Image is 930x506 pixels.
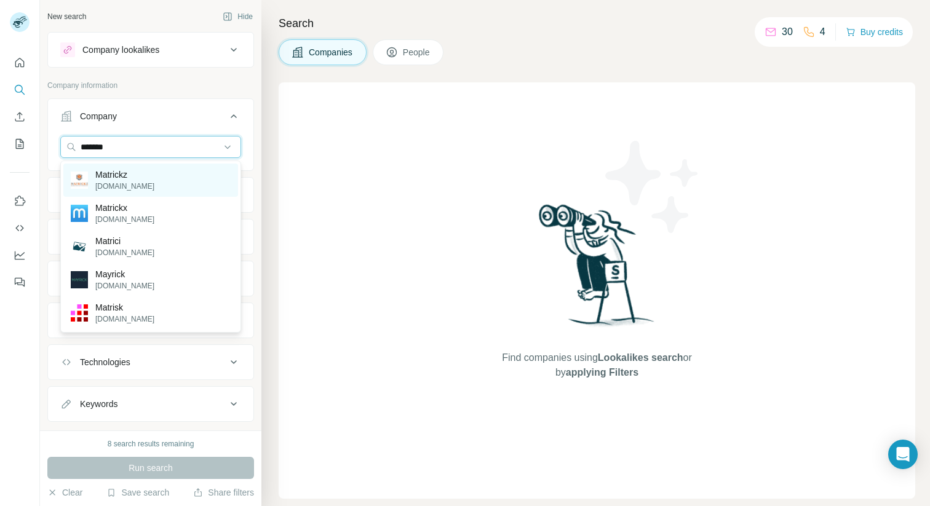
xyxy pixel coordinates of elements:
[820,25,825,39] p: 4
[71,172,88,189] img: Matrickz
[10,190,30,212] button: Use Surfe on LinkedIn
[403,46,431,58] span: People
[106,486,169,499] button: Save search
[48,306,253,335] button: Employees (size)
[95,268,154,280] p: Mayrick
[48,35,253,65] button: Company lookalikes
[95,247,154,258] p: [DOMAIN_NAME]
[82,44,159,56] div: Company lookalikes
[95,280,154,291] p: [DOMAIN_NAME]
[48,180,253,210] button: Industry
[566,367,638,378] span: applying Filters
[71,205,88,222] img: Matrickx
[10,133,30,155] button: My lists
[48,389,253,419] button: Keywords
[71,238,88,255] img: Matrici
[10,271,30,293] button: Feedback
[95,301,154,314] p: Matrisk
[782,25,793,39] p: 30
[48,222,253,251] button: HQ location
[48,101,253,136] button: Company
[95,314,154,325] p: [DOMAIN_NAME]
[10,106,30,128] button: Enrich CSV
[309,46,354,58] span: Companies
[80,110,117,122] div: Company
[214,7,261,26] button: Hide
[47,11,86,22] div: New search
[533,201,661,338] img: Surfe Illustration - Woman searching with binoculars
[10,217,30,239] button: Use Surfe API
[846,23,903,41] button: Buy credits
[193,486,254,499] button: Share filters
[10,244,30,266] button: Dashboard
[498,350,695,380] span: Find companies using or by
[95,235,154,247] p: Matrici
[10,79,30,101] button: Search
[598,352,683,363] span: Lookalikes search
[47,80,254,91] p: Company information
[108,438,194,449] div: 8 search results remaining
[95,168,154,181] p: Matrickz
[47,486,82,499] button: Clear
[80,356,130,368] div: Technologies
[888,440,918,469] div: Open Intercom Messenger
[80,398,117,410] div: Keywords
[95,202,154,214] p: Matrickx
[10,12,30,32] img: Avatar
[71,271,88,288] img: Mayrick
[48,264,253,293] button: Annual revenue ($)
[48,347,253,377] button: Technologies
[279,15,915,32] h4: Search
[95,214,154,225] p: [DOMAIN_NAME]
[10,52,30,74] button: Quick start
[95,181,154,192] p: [DOMAIN_NAME]
[71,304,88,322] img: Matrisk
[597,132,708,242] img: Surfe Illustration - Stars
